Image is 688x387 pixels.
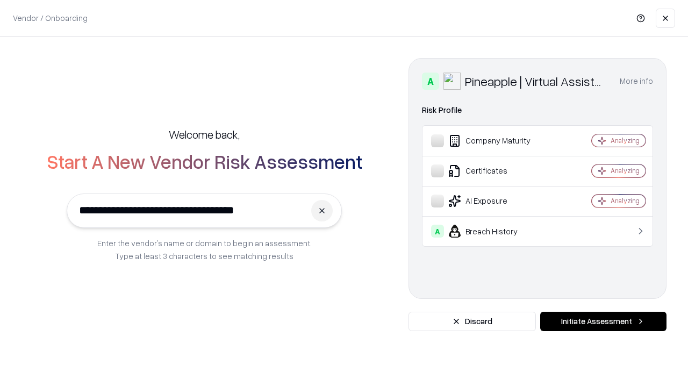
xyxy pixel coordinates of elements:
div: A [431,225,444,238]
div: Breach History [431,225,560,238]
button: Discard [408,312,536,331]
div: Company Maturity [431,134,560,147]
div: Certificates [431,164,560,177]
div: Risk Profile [422,104,653,117]
div: AI Exposure [431,195,560,207]
img: Pineapple | Virtual Assistant Agency [443,73,461,90]
div: Analyzing [611,166,640,175]
div: Pineapple | Virtual Assistant Agency [465,73,607,90]
p: Enter the vendor’s name or domain to begin an assessment. Type at least 3 characters to see match... [97,236,312,262]
h2: Start A New Vendor Risk Assessment [47,150,362,172]
div: Analyzing [611,136,640,145]
button: More info [620,71,653,91]
h5: Welcome back, [169,127,240,142]
div: A [422,73,439,90]
div: Analyzing [611,196,640,205]
button: Initiate Assessment [540,312,666,331]
p: Vendor / Onboarding [13,12,88,24]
